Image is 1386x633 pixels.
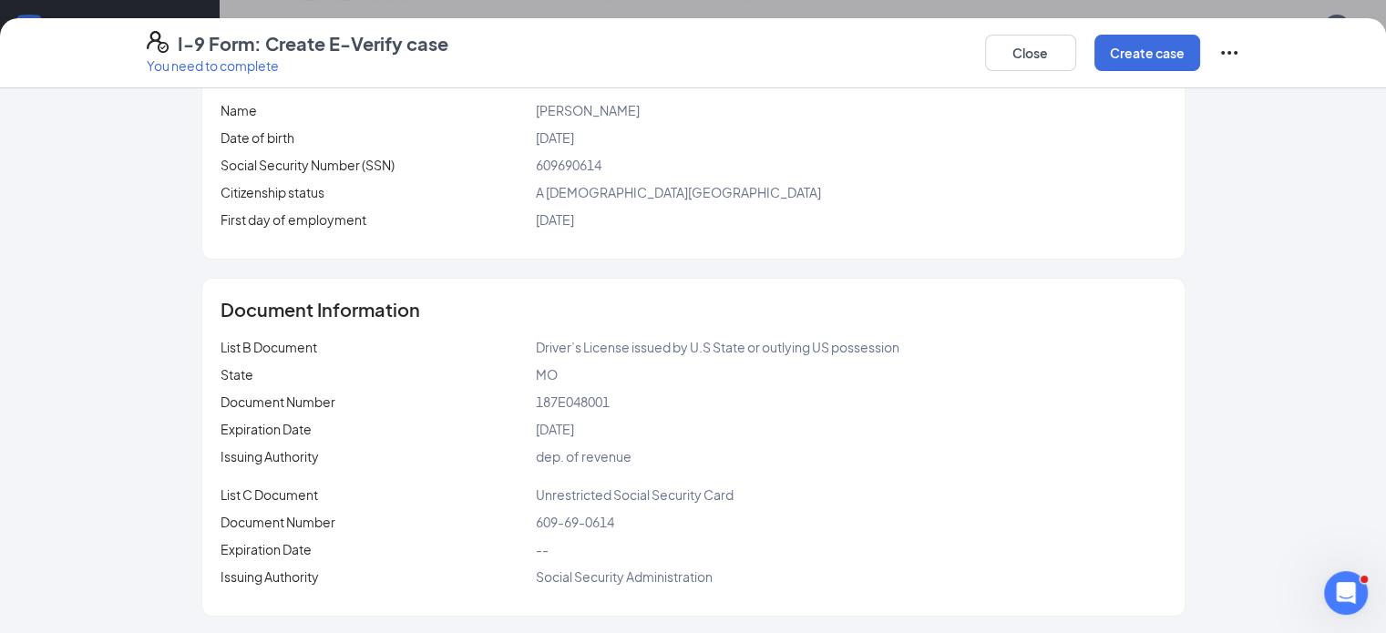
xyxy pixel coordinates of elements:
[535,157,601,173] span: 609690614
[985,35,1076,71] button: Close
[221,486,318,503] span: List C Document
[221,184,324,200] span: Citizenship status
[221,339,317,355] span: List B Document
[535,339,898,355] span: Driver’s License issued by U.S State or outlying US possession
[221,366,253,383] span: State
[535,541,548,557] span: --
[221,157,395,173] span: Social Security Number (SSN)
[1094,35,1200,71] button: Create case
[221,393,335,410] span: Document Number
[535,448,631,465] span: dep. of revenue
[535,102,639,118] span: [PERSON_NAME]
[221,514,335,530] span: Document Number
[535,393,609,410] span: 187E048001
[535,514,613,530] span: 609-69-0614
[535,366,557,383] span: MO
[178,31,448,56] h4: I-9 Form: Create E-Verify case
[221,541,312,557] span: Expiration Date
[221,129,294,146] span: Date of birth
[221,421,312,437] span: Expiration Date
[535,211,573,228] span: [DATE]
[221,448,319,465] span: Issuing Authority
[147,31,169,53] svg: FormI9EVerifyIcon
[221,211,366,228] span: First day of employment
[535,184,820,200] span: A [DEMOGRAPHIC_DATA][GEOGRAPHIC_DATA]
[221,102,257,118] span: Name
[535,568,712,585] span: Social Security Administration
[1324,571,1368,615] iframe: Intercom live chat
[535,129,573,146] span: [DATE]
[221,568,319,585] span: Issuing Authority
[1218,42,1240,64] svg: Ellipses
[535,486,733,503] span: Unrestricted Social Security Card
[535,421,573,437] span: [DATE]
[147,56,448,75] p: You need to complete
[221,301,420,319] span: Document Information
